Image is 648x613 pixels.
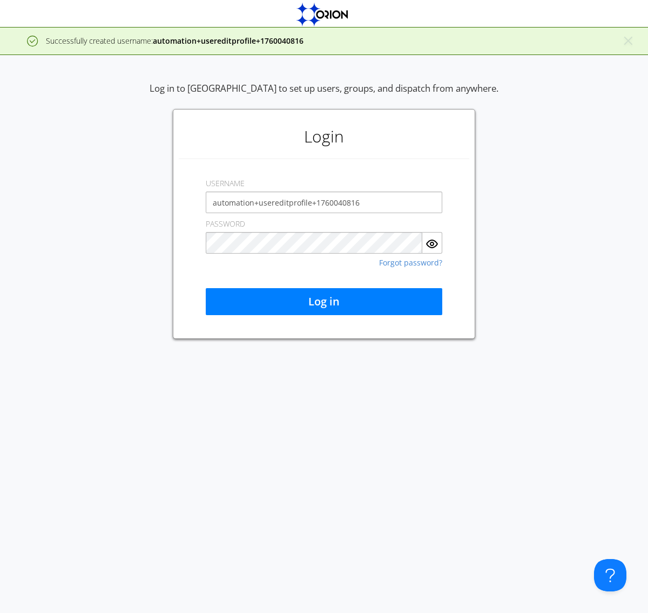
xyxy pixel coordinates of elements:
input: Password [206,232,422,254]
a: Forgot password? [379,259,442,267]
button: Show Password [422,232,442,254]
iframe: Toggle Customer Support [594,559,626,591]
h1: Login [179,115,469,158]
span: Successfully created username: [46,36,303,46]
div: Log in to [GEOGRAPHIC_DATA] to set up users, groups, and dispatch from anywhere. [150,82,498,109]
label: USERNAME [206,178,245,189]
button: Log in [206,288,442,315]
strong: automation+usereditprofile+1760040816 [153,36,303,46]
label: PASSWORD [206,219,245,229]
img: eye.svg [426,237,438,250]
